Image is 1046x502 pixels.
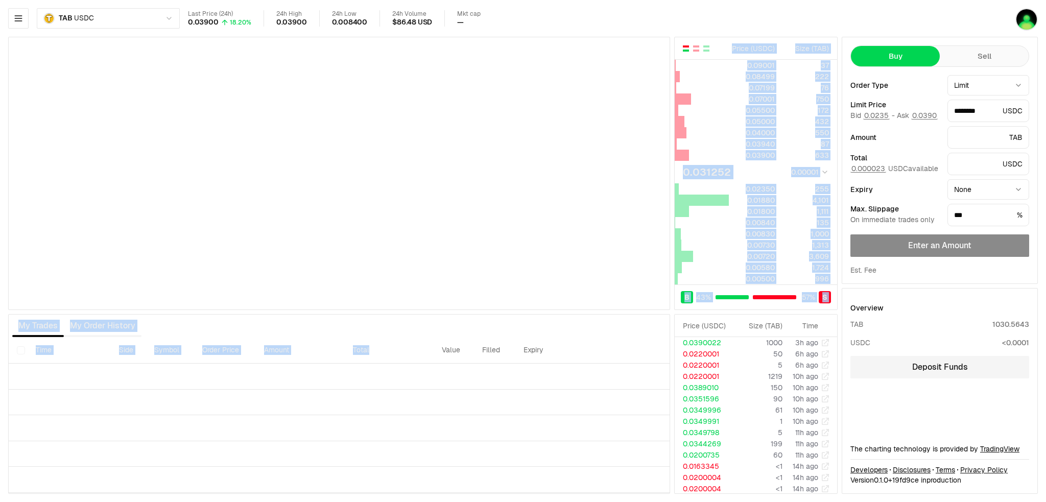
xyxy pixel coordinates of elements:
[936,465,955,475] a: Terms
[734,348,783,360] td: 50
[793,484,818,493] time: 14h ago
[783,251,829,261] div: 3,609
[795,338,818,347] time: 3h ago
[729,262,775,273] div: 0.00580
[692,44,700,53] button: Show Sell Orders Only
[729,274,775,284] div: 0.00500
[9,37,670,309] iframe: Financial Chart
[675,483,734,494] td: 0.0200004
[850,205,939,212] div: Max. Slippage
[793,372,818,381] time: 10h ago
[783,262,829,273] div: 1,724
[734,416,783,427] td: 1
[802,292,815,302] span: 57 %
[675,371,734,382] td: 0.0220001
[783,43,829,54] div: Size ( TAB )
[793,394,818,403] time: 10h ago
[850,111,895,121] span: Bid -
[850,154,939,161] div: Total
[474,337,515,364] th: Filled
[675,360,734,371] td: 0.0220001
[729,251,775,261] div: 0.00720
[332,18,368,27] div: 0.008400
[795,349,818,358] time: 6h ago
[729,128,775,138] div: 0.04000
[434,337,474,364] th: Value
[947,153,1029,175] div: USDC
[1015,8,1038,31] img: Atom Wallet
[28,337,110,364] th: Time
[729,195,775,205] div: 0.01880
[893,465,931,475] a: Disclosures
[783,195,829,205] div: 4,101
[795,450,818,460] time: 11h ago
[783,150,829,160] div: 633
[675,449,734,461] td: 0.0200735
[783,83,829,93] div: 76
[793,473,818,482] time: 14h ago
[702,44,710,53] button: Show Buy Orders Only
[729,184,775,194] div: 0.02350
[734,404,783,416] td: 61
[822,292,827,302] span: S
[783,116,829,127] div: 432
[734,371,783,382] td: 1219
[850,134,939,141] div: Amount
[783,229,829,239] div: 1,000
[59,14,72,23] span: TAB
[675,382,734,393] td: 0.0389010
[897,111,938,121] span: Ask
[783,94,829,104] div: 750
[850,303,884,313] div: Overview
[675,416,734,427] td: 0.0349991
[947,179,1029,200] button: None
[911,111,938,119] button: 0.0390
[194,337,256,364] th: Order Price
[992,319,1029,329] div: 1030.5643
[793,462,818,471] time: 14h ago
[734,427,783,438] td: 5
[729,60,775,70] div: 0.09001
[729,116,775,127] div: 0.05000
[734,337,783,348] td: 1000
[783,105,829,115] div: 172
[850,319,864,329] div: TAB
[783,184,829,194] div: 255
[696,292,711,302] span: 43 %
[793,383,818,392] time: 10h ago
[734,449,783,461] td: 60
[188,10,251,18] div: Last Price (24h)
[729,71,775,82] div: 0.08499
[729,105,775,115] div: 0.05500
[947,126,1029,149] div: TAB
[682,44,690,53] button: Show Buy and Sell Orders
[783,218,829,228] div: 135
[734,393,783,404] td: 90
[729,229,775,239] div: 0.00830
[940,46,1029,66] button: Sell
[675,438,734,449] td: 0.0344269
[980,444,1019,453] a: TradingView
[17,346,25,354] button: Select all
[947,204,1029,226] div: %
[729,218,775,228] div: 0.00840
[783,60,829,70] div: 37
[947,100,1029,122] div: USDC
[850,216,939,225] div: On immediate trades only
[684,292,690,302] span: B
[332,10,368,18] div: 24h Low
[64,316,141,336] button: My Order History
[729,94,775,104] div: 0.07001
[793,405,818,415] time: 10h ago
[729,83,775,93] div: 0.07199
[734,461,783,472] td: <1
[675,472,734,483] td: 0.0200004
[850,444,1029,454] div: The charting technology is provided by
[892,475,919,485] span: 19fd9ce523bc6d016ad9711f892cddf4dbe4b51f
[863,111,890,119] button: 0.0235
[851,46,940,66] button: Buy
[734,483,783,494] td: <1
[795,439,818,448] time: 11h ago
[734,360,783,371] td: 5
[515,337,596,364] th: Expiry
